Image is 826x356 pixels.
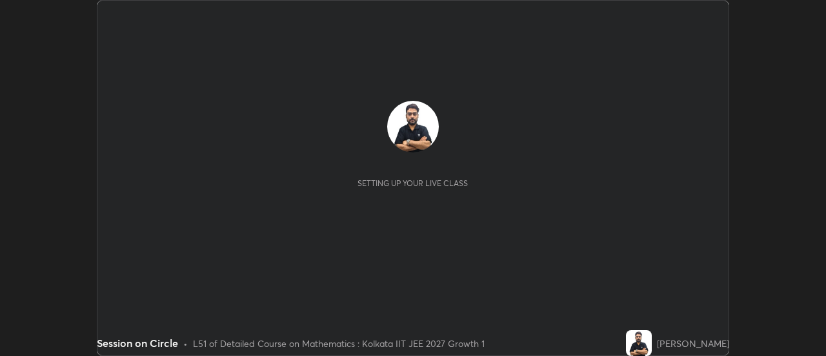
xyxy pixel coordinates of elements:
div: Session on Circle [97,335,178,351]
div: Setting up your live class [358,178,468,188]
div: L51 of Detailed Course on Mathematics : Kolkata IIT JEE 2027 Growth 1 [193,337,485,350]
div: [PERSON_NAME] [657,337,729,350]
img: 5d568bb6ac614c1d9b5c17d2183f5956.jpg [387,101,439,152]
div: • [183,337,188,350]
img: 5d568bb6ac614c1d9b5c17d2183f5956.jpg [626,330,652,356]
